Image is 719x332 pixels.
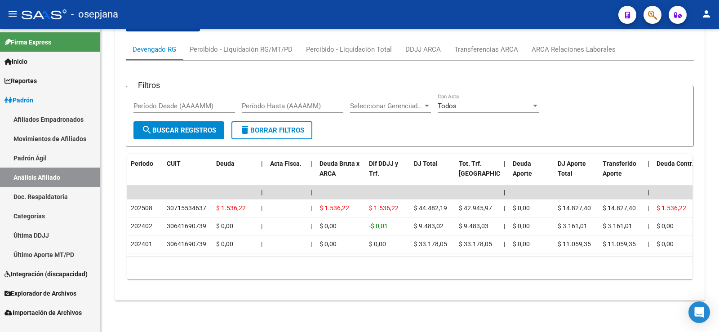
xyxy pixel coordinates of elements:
span: $ 0,00 [657,222,674,230]
span: | [648,189,649,196]
span: | [648,204,649,212]
span: $ 14.827,40 [558,204,591,212]
span: $ 9.483,03 [459,222,488,230]
span: | [648,240,649,248]
span: Buscar Registros [142,126,216,134]
datatable-header-cell: Transferido Aporte [599,154,644,194]
span: | [311,189,312,196]
span: Deuda Contr. [657,160,693,167]
datatable-header-cell: DJ Total [410,154,455,194]
span: | [311,222,312,230]
datatable-header-cell: Deuda [213,154,257,194]
span: | [648,222,649,230]
span: Seleccionar Gerenciador [350,102,423,110]
datatable-header-cell: DJ Aporte Total [554,154,599,194]
span: Integración (discapacidad) [4,269,88,279]
datatable-header-cell: Deuda Contr. [653,154,698,194]
div: Percibido - Liquidación RG/MT/PD [190,44,293,54]
span: $ 33.178,05 [414,240,447,248]
div: 30641690739 [167,221,206,231]
span: $ 9.483,02 [414,222,444,230]
span: | [261,240,262,248]
span: DJ Aporte Total [558,160,586,177]
div: 30715534637 [167,203,206,213]
span: | [648,160,649,167]
datatable-header-cell: | [500,154,509,194]
datatable-header-cell: CUIT [163,154,213,194]
datatable-header-cell: Deuda Bruta x ARCA [316,154,365,194]
span: $ 0,00 [513,240,530,248]
mat-icon: menu [7,9,18,19]
div: 30641690739 [167,239,206,249]
datatable-header-cell: | [644,154,653,194]
button: Borrar Filtros [231,121,312,139]
div: Devengado RG [133,44,176,54]
h3: Filtros [133,79,164,92]
span: Período [131,160,153,167]
span: 202401 [131,240,152,248]
span: 202508 [131,204,152,212]
span: Transferido Aporte [603,160,636,177]
span: $ 3.161,01 [558,222,587,230]
div: Open Intercom Messenger [688,301,710,323]
span: CUIT [167,160,181,167]
span: $ 0,00 [513,222,530,230]
span: Deuda Aporte [513,160,532,177]
span: $ 42.945,97 [459,204,492,212]
span: $ 14.827,40 [603,204,636,212]
span: | [504,189,506,196]
span: $ 0,00 [320,222,337,230]
span: Reportes [4,76,37,86]
datatable-header-cell: | [307,154,316,194]
span: $ 1.536,22 [320,204,349,212]
span: Todos [438,102,457,110]
span: $ 0,00 [657,240,674,248]
div: ARCA Relaciones Laborales [532,44,616,54]
span: | [261,189,263,196]
span: $ 1.536,22 [657,204,686,212]
datatable-header-cell: Deuda Aporte [509,154,554,194]
datatable-header-cell: Período [127,154,163,194]
datatable-header-cell: Acta Fisca. [266,154,307,194]
datatable-header-cell: | [257,154,266,194]
datatable-header-cell: Dif DDJJ y Trf. [365,154,410,194]
span: $ 11.059,35 [603,240,636,248]
span: | [504,222,505,230]
span: $ 0,00 [369,240,386,248]
div: DDJJ ARCA [405,44,441,54]
span: | [311,204,312,212]
span: | [311,160,312,167]
span: | [261,160,263,167]
span: - osepjana [71,4,118,24]
span: DJ Total [414,160,438,167]
span: $ 0,00 [320,240,337,248]
span: $ 3.161,01 [603,222,632,230]
span: | [504,204,505,212]
span: | [504,160,506,167]
span: Importación de Archivos [4,308,82,318]
span: $ 44.482,19 [414,204,447,212]
span: $ 0,00 [216,222,233,230]
span: $ 0,00 [513,204,530,212]
span: $ 33.178,05 [459,240,492,248]
span: Explorador de Archivos [4,288,76,298]
span: Padrón [4,95,33,105]
span: $ 1.536,22 [369,204,399,212]
div: Percibido - Liquidación Total [306,44,392,54]
mat-icon: search [142,124,152,135]
span: Borrar Filtros [240,126,304,134]
span: | [311,240,312,248]
span: Acta Fisca. [270,160,302,167]
datatable-header-cell: Tot. Trf. Bruto [455,154,500,194]
span: $ 11.059,35 [558,240,591,248]
mat-icon: person [701,9,712,19]
span: Firma Express [4,37,51,47]
span: Dif DDJJ y Trf. [369,160,398,177]
mat-icon: delete [240,124,250,135]
span: Tot. Trf. [GEOGRAPHIC_DATA] [459,160,520,177]
span: Deuda [216,160,235,167]
div: Transferencias ARCA [454,44,518,54]
button: Buscar Registros [133,121,224,139]
span: | [261,222,262,230]
span: $ 1.536,22 [216,204,246,212]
